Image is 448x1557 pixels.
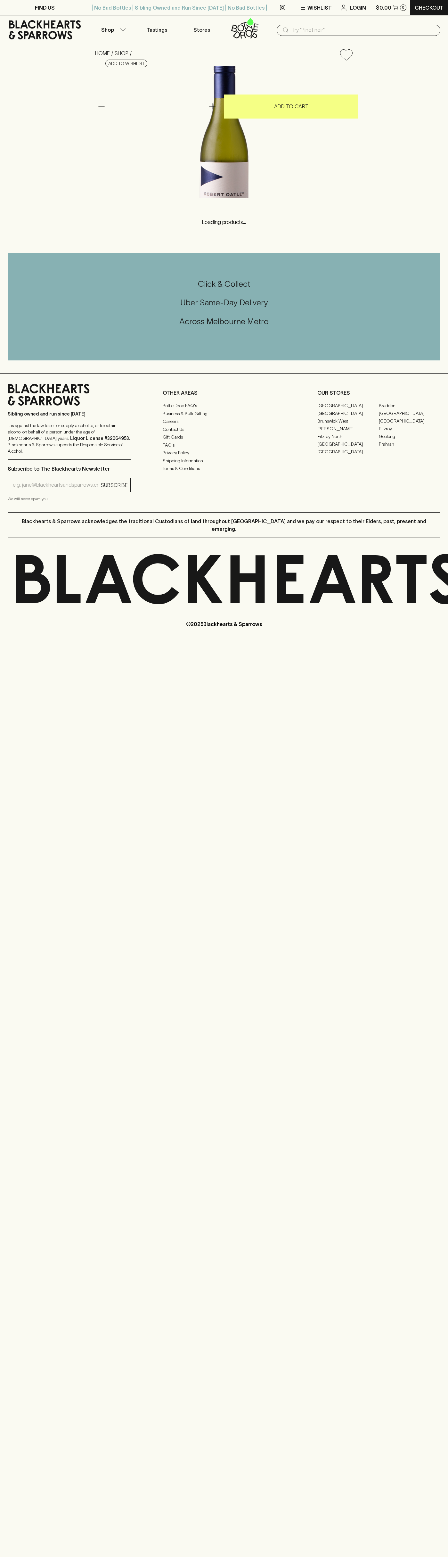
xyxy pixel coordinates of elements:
a: HOME [95,50,110,56]
p: FIND US [35,4,55,12]
p: We will never spam you [8,496,131,502]
div: Call to action block [8,253,440,360]
strong: Liquor License #32064953 [70,436,129,441]
input: e.g. jane@blackheartsandsparrows.com.au [13,480,98,490]
a: SHOP [115,50,128,56]
a: Shipping Information [163,457,286,465]
a: Brunswick West [317,417,379,425]
p: Subscribe to The Blackhearts Newsletter [8,465,131,473]
h5: Across Melbourne Metro [8,316,440,327]
button: Add to wishlist [338,47,355,63]
p: It is against the law to sell or supply alcohol to, or to obtain alcohol on behalf of a person un... [8,422,131,454]
a: Privacy Policy [163,449,286,457]
p: Shop [101,26,114,34]
a: Terms & Conditions [163,465,286,473]
a: Braddon [379,402,440,409]
p: 0 [402,6,404,9]
a: Geelong [379,432,440,440]
p: Blackhearts & Sparrows acknowledges the traditional Custodians of land throughout [GEOGRAPHIC_DAT... [12,517,436,533]
p: ADD TO CART [274,103,308,110]
a: Careers [163,418,286,425]
button: Shop [90,15,135,44]
p: $0.00 [376,4,391,12]
a: [GEOGRAPHIC_DATA] [379,409,440,417]
a: [GEOGRAPHIC_DATA] [317,448,379,456]
button: Add to wishlist [105,60,147,67]
a: Bottle Drop FAQ's [163,402,286,410]
p: Loading products... [6,218,442,226]
a: Tastings [134,15,179,44]
a: [GEOGRAPHIC_DATA] [379,417,440,425]
button: SUBSCRIBE [98,478,130,492]
a: Fitzroy [379,425,440,432]
p: SUBSCRIBE [101,481,128,489]
p: OUR STORES [317,389,440,397]
p: Checkout [415,4,444,12]
a: Fitzroy North [317,432,379,440]
a: [GEOGRAPHIC_DATA] [317,402,379,409]
a: Gift Cards [163,433,286,441]
h5: Click & Collect [8,279,440,289]
img: 37546.png [90,66,358,198]
a: Prahran [379,440,440,448]
a: Contact Us [163,425,286,433]
p: OTHER AREAS [163,389,286,397]
p: Login [350,4,366,12]
p: Sibling owned and run since [DATE] [8,411,131,417]
a: [PERSON_NAME] [317,425,379,432]
h5: Uber Same-Day Delivery [8,297,440,308]
a: Stores [179,15,224,44]
a: [GEOGRAPHIC_DATA] [317,440,379,448]
button: ADD TO CART [224,95,358,119]
a: FAQ's [163,441,286,449]
a: [GEOGRAPHIC_DATA] [317,409,379,417]
a: Business & Bulk Gifting [163,410,286,417]
input: Try "Pinot noir" [292,25,435,35]
p: Tastings [147,26,167,34]
p: Wishlist [307,4,332,12]
p: Stores [193,26,210,34]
